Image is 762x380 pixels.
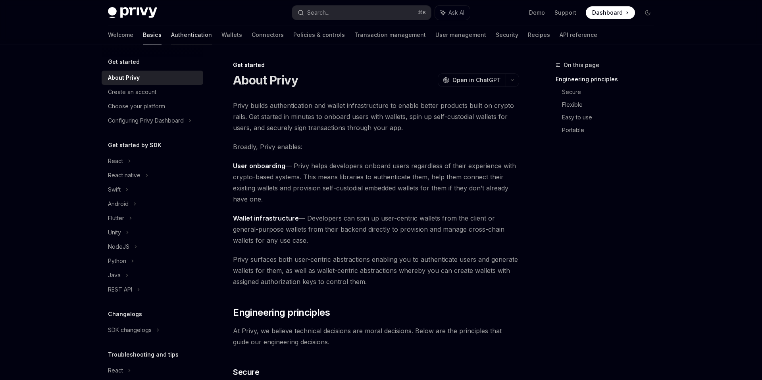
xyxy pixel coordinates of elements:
[108,350,179,359] h5: Troubleshooting and tips
[102,85,203,99] a: Create an account
[108,185,121,194] div: Swift
[108,285,132,294] div: REST API
[252,25,284,44] a: Connectors
[233,160,519,205] span: — Privy helps developers onboard users regardless of their experience with crypto-based systems. ...
[438,73,506,87] button: Open in ChatGPT
[354,25,426,44] a: Transaction management
[108,271,121,280] div: Java
[108,73,140,83] div: About Privy
[293,25,345,44] a: Policies & controls
[562,86,660,98] a: Secure
[108,116,184,125] div: Configuring Privy Dashboard
[233,61,519,69] div: Get started
[108,7,157,18] img: dark logo
[108,57,140,67] h5: Get started
[452,76,501,84] span: Open in ChatGPT
[528,25,550,44] a: Recipes
[233,325,519,347] span: At Privy, we believe technical decisions are moral decisions. Below are the principles that guide...
[418,10,426,16] span: ⌘ K
[108,171,140,180] div: React native
[448,9,464,17] span: Ask AI
[560,25,597,44] a: API reference
[554,9,576,17] a: Support
[108,25,133,44] a: Welcome
[529,9,545,17] a: Demo
[233,367,259,378] span: Secure
[233,73,298,87] h1: About Privy
[562,98,660,111] a: Flexible
[562,111,660,124] a: Easy to use
[102,71,203,85] a: About Privy
[435,25,486,44] a: User management
[143,25,162,44] a: Basics
[108,102,165,111] div: Choose your platform
[108,140,162,150] h5: Get started by SDK
[108,325,152,335] div: SDK changelogs
[292,6,431,20] button: Search...⌘K
[586,6,635,19] a: Dashboard
[233,213,519,246] span: — Developers can spin up user-centric wallets from the client or general-purpose wallets from the...
[233,141,519,152] span: Broadly, Privy enables:
[562,124,660,136] a: Portable
[233,214,299,222] strong: Wallet infrastructure
[233,162,285,170] strong: User onboarding
[171,25,212,44] a: Authentication
[102,99,203,113] a: Choose your platform
[108,156,123,166] div: React
[233,100,519,133] span: Privy builds authentication and wallet infrastructure to enable better products built on crypto r...
[108,228,121,237] div: Unity
[233,306,330,319] span: Engineering principles
[108,87,156,97] div: Create an account
[496,25,518,44] a: Security
[108,242,129,251] div: NodeJS
[108,199,129,209] div: Android
[641,6,654,19] button: Toggle dark mode
[307,8,329,17] div: Search...
[556,73,660,86] a: Engineering principles
[435,6,470,20] button: Ask AI
[108,309,142,319] h5: Changelogs
[233,254,519,287] span: Privy surfaces both user-centric abstractions enabling you to authenticate users and generate wal...
[108,366,123,375] div: React
[108,256,126,266] div: Python
[592,9,623,17] span: Dashboard
[221,25,242,44] a: Wallets
[108,213,124,223] div: Flutter
[564,60,599,70] span: On this page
